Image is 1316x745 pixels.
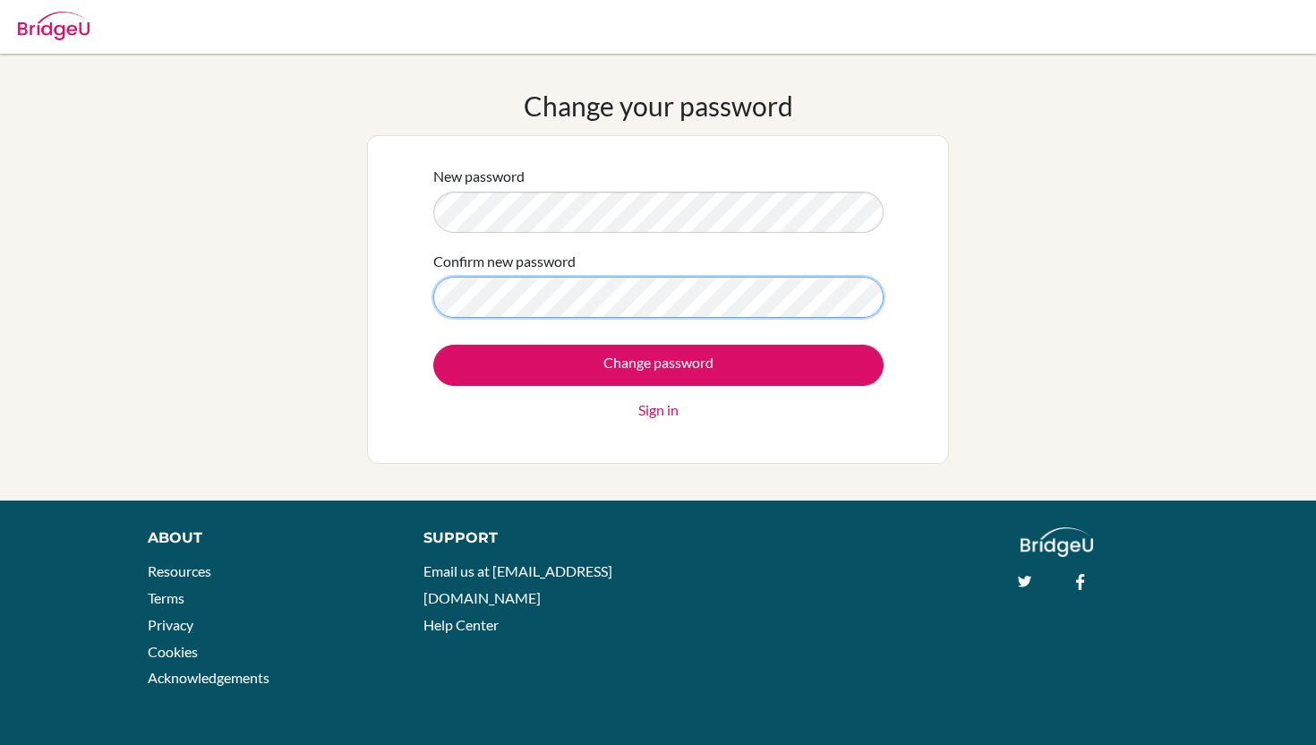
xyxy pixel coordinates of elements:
a: Sign in [638,399,679,421]
a: Cookies [148,643,198,660]
a: Help Center [423,616,499,633]
img: logo_white@2x-f4f0deed5e89b7ecb1c2cc34c3e3d731f90f0f143d5ea2071677605dd97b5244.png [1021,527,1093,557]
div: Support [423,527,640,549]
a: Terms [148,589,184,606]
div: About [148,527,383,549]
h1: Change your password [524,90,793,122]
label: Confirm new password [433,251,576,272]
a: Acknowledgements [148,669,269,686]
a: Resources [148,562,211,579]
a: Email us at [EMAIL_ADDRESS][DOMAIN_NAME] [423,562,612,606]
label: New password [433,166,525,187]
a: Privacy [148,616,193,633]
img: Bridge-U [18,12,90,40]
input: Change password [433,345,884,386]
